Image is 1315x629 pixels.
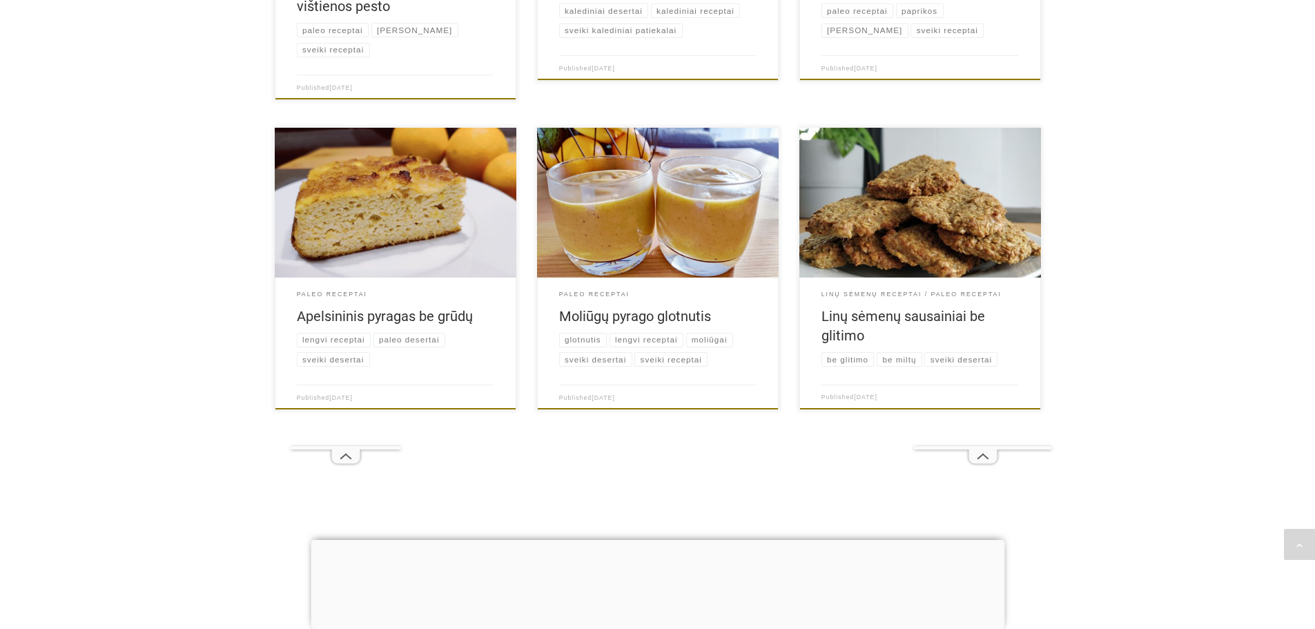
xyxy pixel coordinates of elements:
span: [PERSON_NAME] [377,26,452,35]
span: Linų sėmenų receptai [821,291,922,298]
span: Paleo receptai [559,291,630,298]
a: glotnutis [559,333,607,347]
span: glotnutis [565,335,601,344]
a: paleo desertai [373,333,445,347]
div: Published [554,64,621,74]
a: paleo receptai [821,3,893,18]
a: sveiki desertai [559,352,632,367]
a: paprikos [896,3,944,18]
div: Published [816,392,883,403]
span: be miltų [882,355,916,364]
a: [PERSON_NAME] [371,23,458,37]
a: [DATE] [592,65,615,72]
iframe: Advertisement [914,32,1052,446]
a: Linų sėmenų sausainiai be glitimo [821,308,985,344]
a: lengvi receptai [610,333,683,347]
a: sveiki receptai [634,352,708,367]
a: [DATE] [854,394,877,400]
a: sveiki receptai [910,23,984,38]
span: kalediniai receptai [656,6,734,15]
span: be glitimo [827,355,868,364]
iframe: Advertisement [311,540,1004,626]
a: sveiki kalediniai patiekalai [559,23,683,38]
a: kalediniai desertai [559,3,648,18]
span: paleo receptai [302,26,363,35]
a: paleo receptai [297,23,369,37]
span: lengvi receptai [615,335,678,344]
span: kalediniai desertai [565,6,643,15]
div: Published [554,393,621,403]
a: be miltų [877,352,922,367]
a: Linų sėmenų receptai [821,287,922,302]
a: [DATE] [854,65,877,72]
span: sveiki kalediniai patiekalai [565,26,676,35]
a: kalediniai receptai [651,3,740,18]
a: be glitimo [821,352,875,367]
a: [DATE] [592,394,615,401]
span: sveiki desertai [565,355,626,364]
span: paleo receptai [827,6,888,15]
iframe: Advertisement [291,32,401,446]
span: paprikos [902,6,937,15]
a: moliūgai [686,333,733,347]
a: [PERSON_NAME] [821,23,908,38]
span: sveiki receptai [917,26,978,35]
span: moliūgai [692,335,728,344]
span: sveiki receptai [641,355,702,364]
a: Paleo receptai [559,287,630,302]
div: Published [816,64,883,74]
span: [PERSON_NAME] [827,26,902,35]
span: paleo desertai [379,335,440,344]
a: Moliūgų pyrago glotnutis [559,308,711,325]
